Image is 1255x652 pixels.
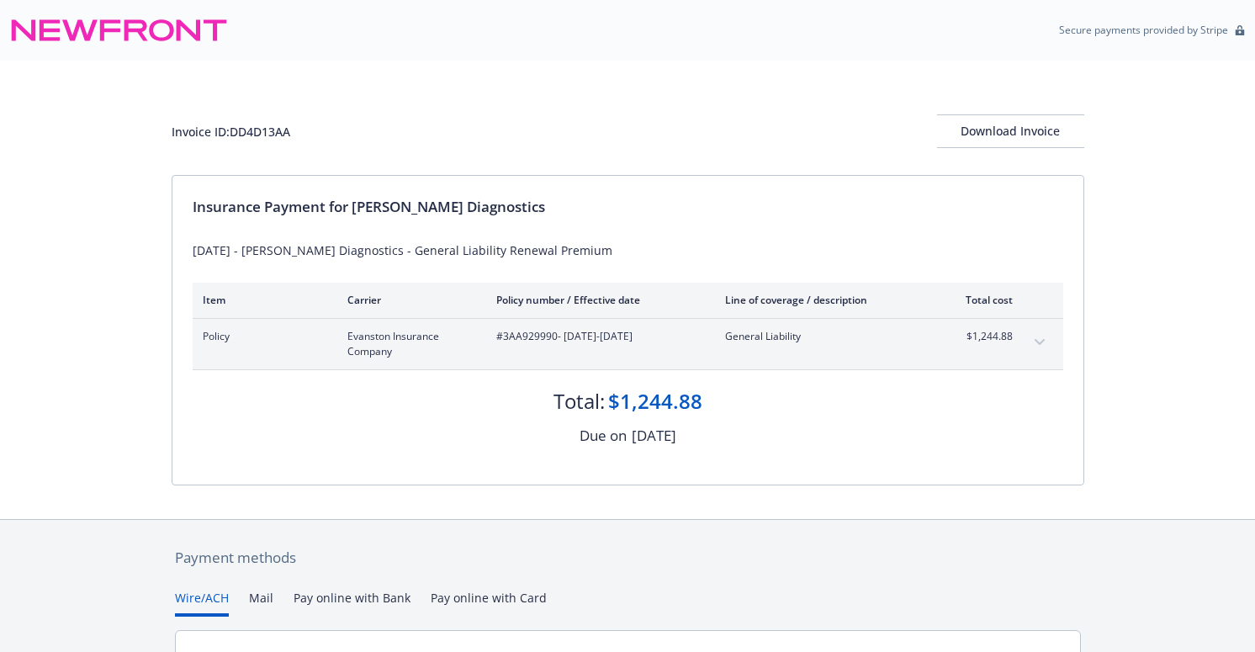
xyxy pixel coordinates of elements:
[347,293,469,307] div: Carrier
[294,589,410,617] button: Pay online with Bank
[632,425,676,447] div: [DATE]
[347,329,469,359] span: Evanston Insurance Company
[580,425,627,447] div: Due on
[431,589,547,617] button: Pay online with Card
[193,196,1063,218] div: Insurance Payment for [PERSON_NAME] Diagnostics
[496,329,698,344] span: #3AA929990 - [DATE]-[DATE]
[950,329,1013,344] span: $1,244.88
[937,114,1084,148] button: Download Invoice
[203,293,320,307] div: Item
[175,547,1081,569] div: Payment methods
[193,241,1063,259] div: [DATE] - [PERSON_NAME] Diagnostics - General Liability Renewal Premium
[725,293,923,307] div: Line of coverage / description
[175,589,229,617] button: Wire/ACH
[193,319,1063,369] div: PolicyEvanston Insurance Company#3AA929990- [DATE]-[DATE]General Liability$1,244.88expand content
[172,123,290,140] div: Invoice ID: DD4D13AA
[950,293,1013,307] div: Total cost
[496,293,698,307] div: Policy number / Effective date
[1059,23,1228,37] p: Secure payments provided by Stripe
[553,387,605,416] div: Total:
[725,329,923,344] span: General Liability
[1026,329,1053,356] button: expand content
[937,115,1084,147] div: Download Invoice
[608,387,702,416] div: $1,244.88
[203,329,320,344] span: Policy
[249,589,273,617] button: Mail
